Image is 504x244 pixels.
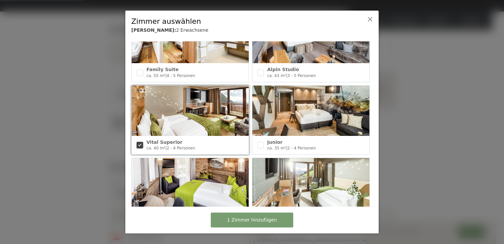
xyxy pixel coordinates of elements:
span: 4 - 5 Personen [167,73,195,78]
span: | [286,146,287,150]
span: ca. 40 m² [146,146,165,150]
img: Vital Superior [132,86,249,136]
span: | [165,146,167,150]
span: 3 - 5 Personen [287,73,316,78]
span: Vital Superior [146,140,182,145]
span: ca. 35 m² [267,146,286,150]
span: ca. 43 m² [267,73,286,78]
span: Alpin Studio [267,67,299,72]
span: 1 Zimmer hinzufügen [227,217,277,224]
img: Single Alpin [132,158,249,208]
div: Zimmer auswählen [131,17,352,27]
img: Single Superior [252,158,369,208]
b: [PERSON_NAME]: [131,27,176,33]
span: Family Suite [146,67,178,72]
span: ca. 55 m² [146,73,165,78]
span: Junior [267,140,282,145]
span: | [286,73,287,78]
img: Junior [252,86,369,136]
span: 2 - 4 Personen [167,146,195,150]
span: 2 Erwachsene [176,27,208,33]
span: | [165,73,167,78]
button: 1 Zimmer hinzufügen [211,213,293,227]
span: 2 - 4 Personen [287,146,316,150]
